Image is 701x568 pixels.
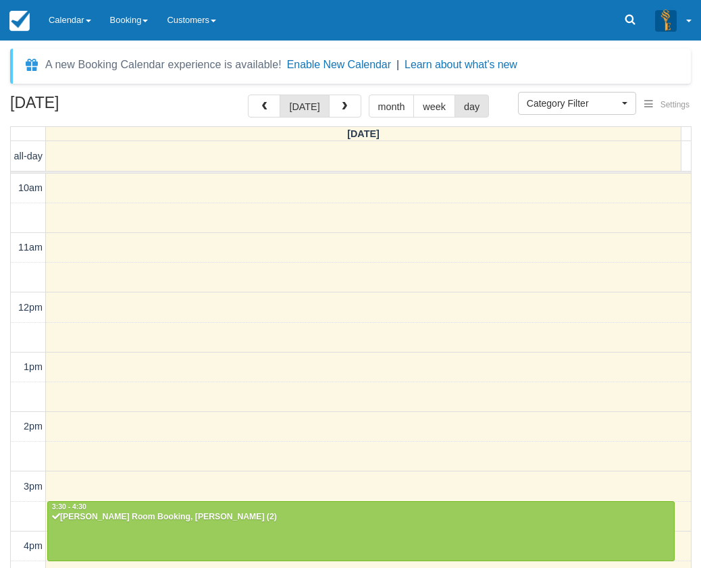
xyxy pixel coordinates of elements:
[9,11,30,31] img: checkfront-main-nav-mini-logo.png
[636,95,698,115] button: Settings
[24,540,43,551] span: 4pm
[527,97,619,110] span: Category Filter
[347,128,380,139] span: [DATE]
[369,95,415,118] button: month
[518,92,636,115] button: Category Filter
[18,242,43,253] span: 11am
[413,95,455,118] button: week
[655,9,677,31] img: A3
[405,59,517,70] a: Learn about what's new
[287,58,391,72] button: Enable New Calendar
[18,182,43,193] span: 10am
[660,100,690,109] span: Settings
[24,361,43,372] span: 1pm
[24,421,43,432] span: 2pm
[45,57,282,73] div: A new Booking Calendar experience is available!
[280,95,329,118] button: [DATE]
[51,512,671,523] div: [PERSON_NAME] Room Booking, [PERSON_NAME] (2)
[47,501,675,561] a: 3:30 - 4:30[PERSON_NAME] Room Booking, [PERSON_NAME] (2)
[455,95,489,118] button: day
[396,59,399,70] span: |
[14,151,43,161] span: all-day
[52,503,86,511] span: 3:30 - 4:30
[10,95,181,120] h2: [DATE]
[24,481,43,492] span: 3pm
[18,302,43,313] span: 12pm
